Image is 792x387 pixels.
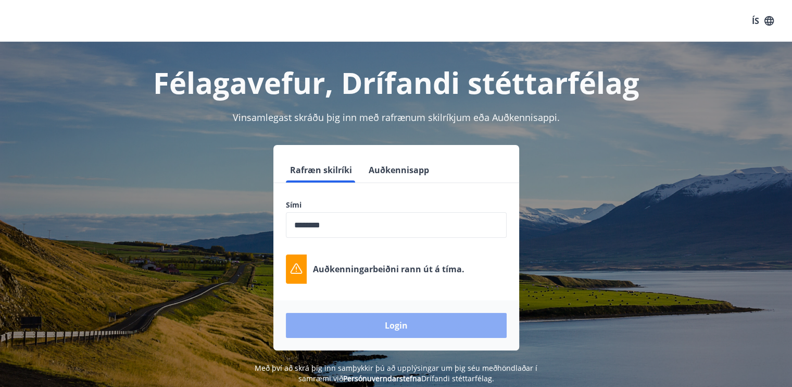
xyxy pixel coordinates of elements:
[746,11,780,30] button: ÍS
[364,158,433,183] button: Auðkennisapp
[286,313,507,338] button: Login
[286,158,356,183] button: Rafræn skilríki
[233,111,560,124] span: Vinsamlegast skráðu þig inn með rafrænum skilríkjum eða Auðkennisappi.
[255,363,537,383] span: Með því að skrá þig inn samþykkir þú að upplýsingar um þig séu meðhöndlaðar í samræmi við Drífand...
[286,200,507,210] label: Sími
[34,63,759,102] h1: Félagavefur, Drífandi stéttarfélag
[313,263,464,275] p: Auðkenningarbeiðni rann út á tíma.
[343,373,421,383] a: Persónuverndarstefna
